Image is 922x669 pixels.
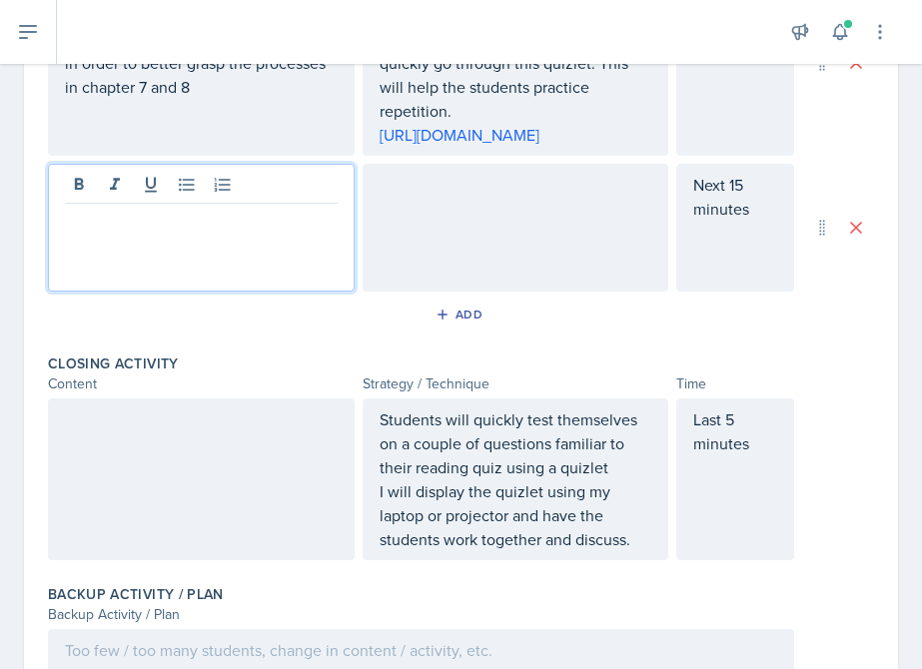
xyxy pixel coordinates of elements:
p: I will display the quizlet using my laptop or projector and have the students work together and d... [380,479,652,551]
label: Backup Activity / Plan [48,584,224,604]
button: Add [429,300,493,330]
p: Students will quickly test themselves on a couple of questions familiar to their reading quiz usi... [380,407,652,479]
div: Backup Activity / Plan [48,604,794,625]
div: Content [48,373,355,394]
div: Time [676,373,794,394]
p: Next 15 minutes [693,173,777,221]
a: [URL][DOMAIN_NAME] [380,124,539,146]
p: Last 5 minutes [693,407,777,455]
div: Strategy / Technique [363,373,669,394]
div: Add [440,307,482,323]
label: Closing Activity [48,353,179,373]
